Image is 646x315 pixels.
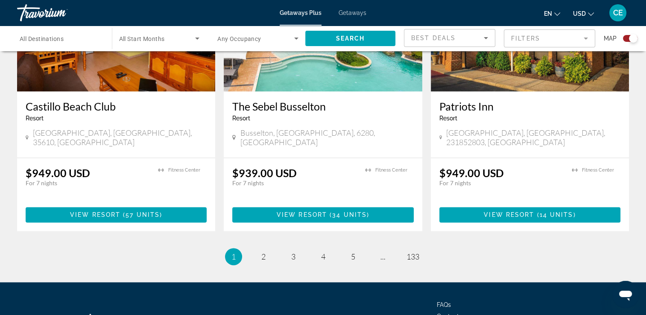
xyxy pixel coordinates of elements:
button: View Resort(34 units) [232,207,413,222]
span: All Destinations [20,35,64,42]
button: Search [305,31,396,46]
span: USD [573,10,586,17]
a: Travorium [17,2,102,24]
span: Map [604,32,617,44]
p: $949.00 USD [439,166,504,179]
span: All Start Months [119,35,165,42]
span: Search [336,35,365,42]
span: Resort [26,115,44,122]
span: View Resort [277,211,327,218]
p: For 7 nights [439,179,563,187]
span: 1 [231,252,236,261]
span: ... [380,252,386,261]
span: ( ) [327,211,369,218]
span: Resort [439,115,457,122]
span: Fitness Center [168,167,200,173]
span: 34 units [332,211,367,218]
span: Best Deals [411,35,456,41]
span: Fitness Center [582,167,614,173]
span: Any Occupancy [217,35,261,42]
span: 5 [351,252,355,261]
span: View Resort [70,211,120,218]
a: Castillo Beach Club [26,100,207,113]
span: 14 units [540,211,573,218]
span: en [544,10,552,17]
span: Fitness Center [375,167,407,173]
nav: Pagination [17,248,629,265]
button: Change language [544,7,560,20]
button: Change currency [573,7,594,20]
a: Patriots Inn [439,100,620,113]
iframe: Button to launch messaging window [612,281,639,308]
mat-select: Sort by [411,33,488,43]
span: [GEOGRAPHIC_DATA], [GEOGRAPHIC_DATA], 35610, [GEOGRAPHIC_DATA] [33,128,207,147]
a: The Sebel Busselton [232,100,413,113]
button: View Resort(57 units) [26,207,207,222]
span: 133 [406,252,419,261]
a: Getaways [339,9,366,16]
span: CE [613,9,623,17]
span: View Resort [484,211,534,218]
a: Getaways Plus [280,9,322,16]
span: [GEOGRAPHIC_DATA], [GEOGRAPHIC_DATA], 231852803, [GEOGRAPHIC_DATA] [446,128,620,147]
p: $939.00 USD [232,166,297,179]
span: Resort [232,115,250,122]
span: ( ) [534,211,576,218]
p: For 7 nights [26,179,149,187]
span: Busselton, [GEOGRAPHIC_DATA], 6280, [GEOGRAPHIC_DATA] [240,128,413,147]
span: ( ) [120,211,162,218]
p: For 7 nights [232,179,356,187]
button: Filter [504,29,595,48]
button: View Resort(14 units) [439,207,620,222]
span: 57 units [126,211,160,218]
button: User Menu [607,4,629,22]
a: FAQs [437,301,451,308]
p: $949.00 USD [26,166,90,179]
span: 2 [261,252,266,261]
span: 4 [321,252,325,261]
span: 3 [291,252,295,261]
